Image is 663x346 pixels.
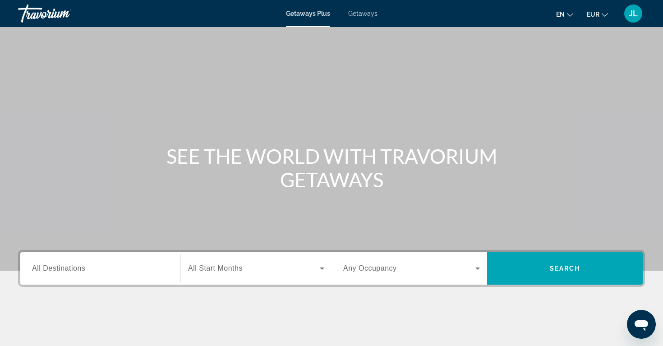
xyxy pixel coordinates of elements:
span: EUR [587,11,599,18]
input: Select destination [32,263,169,274]
span: en [556,11,565,18]
a: Getaways Plus [286,10,330,17]
div: Search widget [20,252,643,285]
span: All Destinations [32,264,85,272]
h1: SEE THE WORLD WITH TRAVORIUM GETAWAYS [162,144,501,191]
span: Search [550,265,580,272]
span: All Start Months [188,264,243,272]
button: Change language [556,8,573,21]
a: Travorium [18,2,108,25]
button: User Menu [622,4,645,23]
button: Search [487,252,643,285]
span: Any Occupancy [343,264,397,272]
a: Getaways [348,10,378,17]
span: JL [629,9,638,18]
button: Change currency [587,8,608,21]
iframe: Bouton de lancement de la fenêtre de messagerie [627,310,656,339]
